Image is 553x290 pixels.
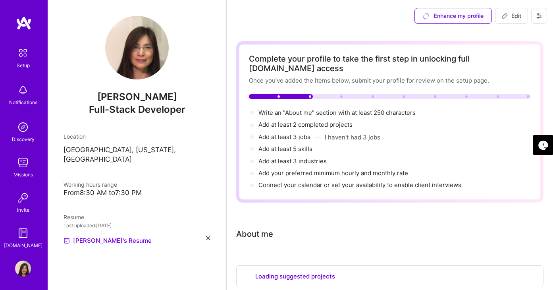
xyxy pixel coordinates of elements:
img: Invite [15,190,31,206]
div: About me [236,228,273,240]
div: Notifications [9,98,37,106]
button: Edit [495,8,528,24]
div: [DOMAIN_NAME] [4,241,42,249]
img: bell [15,82,31,98]
div: From 8:30 AM to 7:30 PM [64,189,210,197]
span: Add at least 2 completed projects [258,121,353,128]
a: [PERSON_NAME]'s Resume [64,236,152,246]
img: teamwork [15,155,31,170]
a: User Avatar [13,261,33,276]
span: [PERSON_NAME] [64,91,210,103]
img: discovery [15,119,31,135]
div: Discovery [12,135,35,143]
img: guide book [15,225,31,241]
span: Add at least 3 jobs [258,133,310,141]
span: Add at least 3 industries [258,157,327,165]
span: Add your preferred minimum hourly and monthly rate [258,169,408,177]
img: setup [15,44,31,61]
div: Setup [17,61,30,70]
button: I haven't had 3 jobs [325,133,380,141]
img: logo [16,16,32,30]
span: Full-Stack Developer [89,104,185,115]
p: [GEOGRAPHIC_DATA], [US_STATE], [GEOGRAPHIC_DATA] [64,145,210,164]
div: Invite [17,206,29,214]
span: Resume [64,214,84,220]
img: User Avatar [105,16,169,79]
span: Edit [502,12,521,20]
div: Once you’ve added the items below, submit your profile for review on the setup page. [249,76,531,85]
span: Working hours range [64,181,117,188]
div: Loading suggested projects [236,265,543,287]
span: Connect your calendar or set your availability to enable client interviews [258,181,461,189]
img: Resume [64,238,70,244]
span: Write an "About me" section with at least 250 characters [258,109,417,116]
i: icon Close [206,236,210,240]
div: Location [64,132,210,141]
div: Missions [13,170,33,179]
i: icon CircleLoadingViolet [243,272,249,278]
div: Complete your profile to take the first step in unlocking full [DOMAIN_NAME] access [249,54,531,73]
img: User Avatar [15,261,31,276]
span: Add at least 5 skills [258,145,312,153]
div: Last uploaded: [DATE] [64,221,210,230]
